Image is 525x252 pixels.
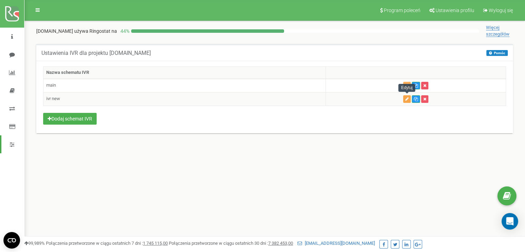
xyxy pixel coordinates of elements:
p: 44 % [117,28,131,35]
div: Open Intercom Messenger [502,213,518,230]
button: Dodaj schemat IVR [43,113,97,125]
u: 1 745 115,00 [143,241,168,246]
div: Edytuj [398,84,415,92]
span: Połączenia przetworzone w ciągu ostatnich 7 dni : [46,241,168,246]
span: Więcej szczegółów [486,25,509,37]
span: używa Ringostat na [74,28,117,34]
td: ivr new [43,92,326,106]
span: 99,989% [24,241,45,246]
td: main [43,79,326,92]
span: Wyloguj się [489,8,513,13]
h5: Ustawienia IVR dla projektu [DOMAIN_NAME] [41,50,151,56]
button: Open CMP widget [3,232,20,249]
p: [DOMAIN_NAME] [36,28,117,35]
th: Nazwa schematu IVR [43,67,326,79]
u: 7 382 453,00 [268,241,293,246]
span: Połączenia przetworzone w ciągu ostatnich 30 dni : [169,241,293,246]
img: ringostat logo [5,6,19,21]
a: [EMAIL_ADDRESS][DOMAIN_NAME] [298,241,375,246]
span: Program poleceń [384,8,420,13]
button: Pomóc [486,50,508,56]
span: Ustawienia profilu [436,8,474,13]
